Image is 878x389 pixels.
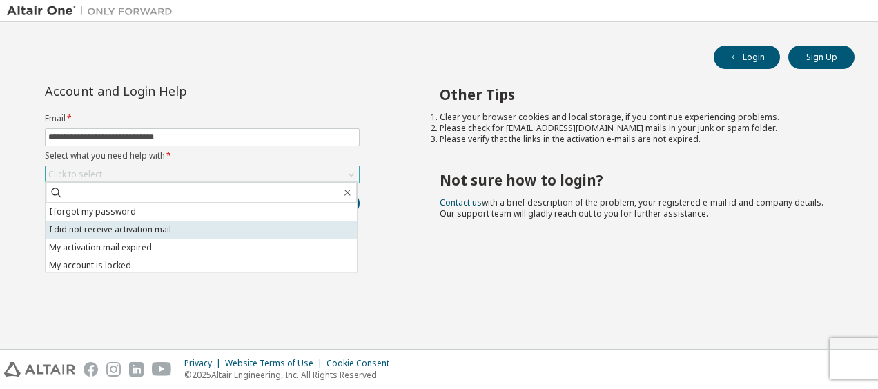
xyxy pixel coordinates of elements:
[440,197,823,219] span: with a brief description of the problem, your registered e-mail id and company details. Our suppo...
[45,86,297,97] div: Account and Login Help
[788,46,855,69] button: Sign Up
[129,362,144,377] img: linkedin.svg
[84,362,98,377] img: facebook.svg
[440,123,830,134] li: Please check for [EMAIL_ADDRESS][DOMAIN_NAME] mails in your junk or spam folder.
[152,362,172,377] img: youtube.svg
[440,197,482,208] a: Contact us
[46,166,359,183] div: Click to select
[48,169,102,180] div: Click to select
[440,112,830,123] li: Clear your browser cookies and local storage, if you continue experiencing problems.
[45,113,360,124] label: Email
[184,369,398,381] p: © 2025 Altair Engineering, Inc. All Rights Reserved.
[440,134,830,145] li: Please verify that the links in the activation e-mails are not expired.
[46,203,357,221] li: I forgot my password
[440,171,830,189] h2: Not sure how to login?
[4,362,75,377] img: altair_logo.svg
[225,358,326,369] div: Website Terms of Use
[326,358,398,369] div: Cookie Consent
[45,150,360,161] label: Select what you need help with
[106,362,121,377] img: instagram.svg
[184,358,225,369] div: Privacy
[714,46,780,69] button: Login
[440,86,830,103] h2: Other Tips
[7,4,179,18] img: Altair One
